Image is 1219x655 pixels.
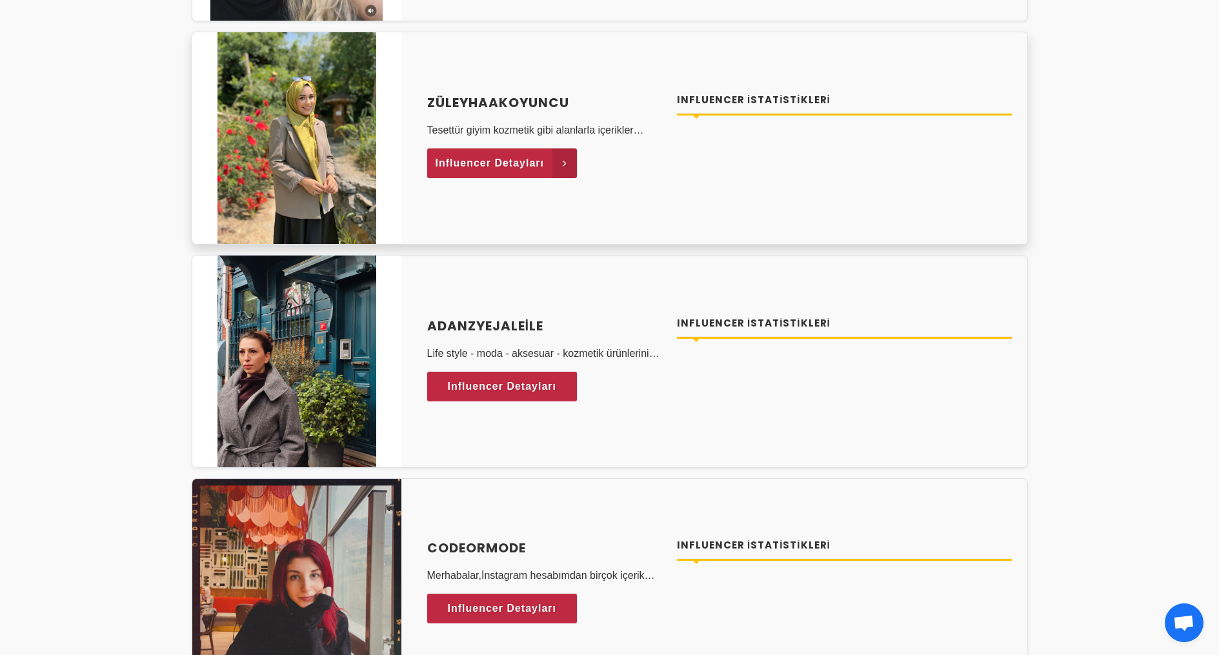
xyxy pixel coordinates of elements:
[427,93,662,112] a: Züleyhaakoyuncu
[448,377,557,396] span: Influencer Detayları
[427,346,662,361] p: Life style - moda - aksesuar - kozmetik ürünleriniz ile ilgili tanıtım için iletişime geçiniz
[448,599,557,618] span: Influencer Detayları
[427,316,662,336] a: adanzyejaleile
[427,148,578,178] a: Influencer Detayları
[427,372,578,401] a: Influencer Detayları
[677,316,1012,331] h4: Influencer İstatistikleri
[677,93,1012,108] h4: Influencer İstatistikleri
[436,154,545,173] span: Influencer Detayları
[427,538,662,558] a: codeormode
[427,594,578,623] a: Influencer Detayları
[427,123,662,138] p: Tesettür giyim kozmetik gibi alanlarla içerikler çekiyorum
[1165,603,1204,642] a: Açık sohbet
[427,568,662,583] p: Merhabalar,İnstagram hesabımdan birçok içerik üretiyorum (kozmetik,teknoloji,vlog ve günlük rutin...
[677,538,1012,553] h4: Influencer İstatistikleri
